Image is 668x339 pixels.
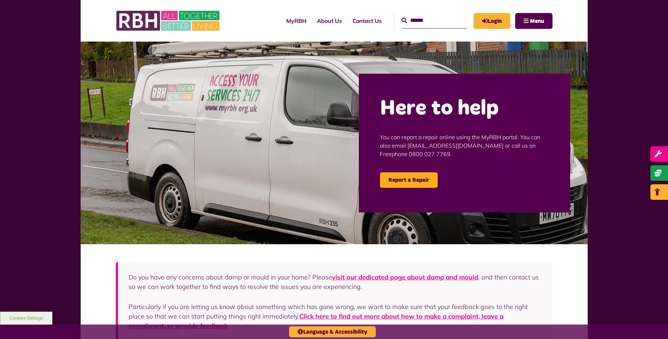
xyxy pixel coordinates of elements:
p: Particularly if you are letting us know about something which has gone wrong, we want to make sur... [129,302,542,331]
a: About Us [312,11,347,30]
a: Contact Us [347,11,387,30]
a: MyRBH [281,11,312,30]
a: MyRBH [474,13,510,29]
button: Language & Accessibility [289,326,376,337]
button: Navigation [515,13,552,29]
a: visit our dedicated page about damp and mould [332,273,478,281]
p: Do you have any concerns about damp or mould in your home? Please , and then contact us so we can... [129,272,542,291]
span: Menu [530,18,544,24]
a: Click here to find out more about how to make a complaint, leave a compliment, or provide feedback [129,312,504,330]
img: Repairs 6 [81,42,588,244]
img: RBH [116,7,221,35]
h2: Here to help [380,95,549,122]
p: You can report a repair online using the MyRBH portal. You can also email [EMAIL_ADDRESS][DOMAIN_... [380,122,549,169]
a: Report a Repair [380,172,438,188]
